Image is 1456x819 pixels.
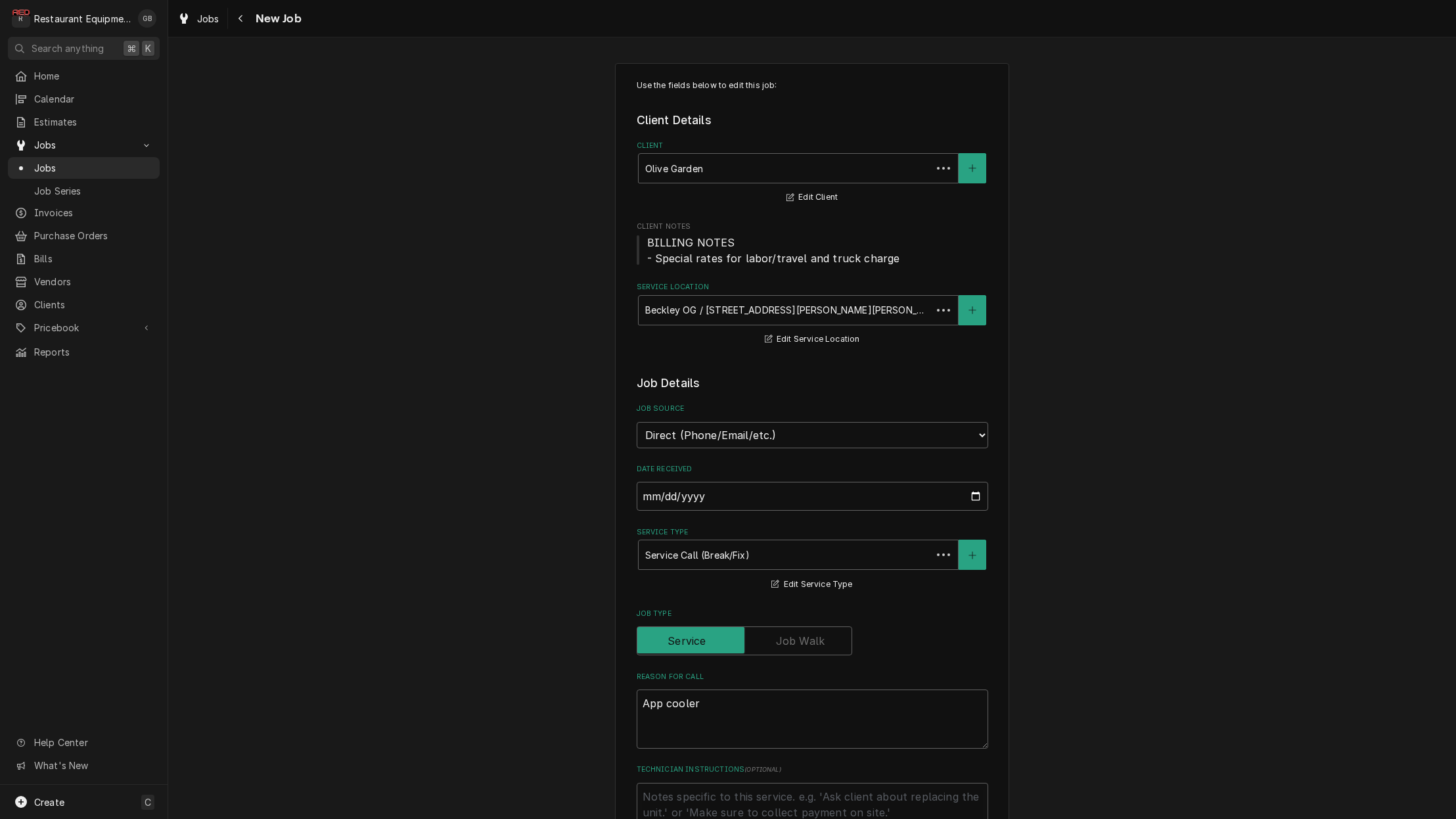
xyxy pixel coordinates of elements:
[8,65,160,87] a: Home
[637,404,988,414] label: Job Source
[34,69,153,83] span: Home
[8,341,160,363] a: Reports
[637,112,988,129] legend: Client Details
[8,248,160,269] a: Bills
[34,321,133,335] span: Pricebook
[34,115,153,129] span: Estimates
[637,404,988,448] div: Job Source
[637,672,988,682] label: Reason For Call
[637,222,988,232] span: Client Notes
[968,164,976,173] svg: Create New Client
[637,282,988,292] label: Service Location
[12,9,30,28] div: R
[231,8,252,29] button: Navigate back
[145,41,151,55] span: K
[34,345,153,359] span: Reports
[637,609,988,619] label: Job Type
[637,282,988,347] div: Service Location
[145,795,151,809] span: C
[763,331,862,348] button: Edit Service Location
[637,222,988,266] div: Client Notes
[744,766,781,773] span: ( optional )
[647,236,900,265] span: BILLING NOTES - Special rates for labor/travel and truck charge
[138,9,156,28] div: GB
[959,153,986,183] button: Create New Client
[637,80,988,91] p: Use the fields below to edit this job:
[34,759,152,772] span: What's New
[34,184,153,198] span: Job Series
[968,551,976,560] svg: Create New Service
[637,609,988,655] div: Job Type
[34,275,153,289] span: Vendors
[138,9,156,28] div: Gary Beaver's Avatar
[34,138,133,152] span: Jobs
[34,206,153,220] span: Invoices
[637,672,988,749] div: Reason For Call
[959,295,986,325] button: Create New Location
[8,37,160,60] button: Search anything⌘K
[172,8,225,30] a: Jobs
[34,12,131,26] div: Restaurant Equipment Diagnostics
[8,317,160,339] a: Go to Pricebook
[637,482,988,511] input: yyyy-mm-dd
[8,225,160,246] a: Purchase Orders
[637,464,988,475] label: Date Received
[637,375,988,392] legend: Job Details
[637,141,988,206] div: Client
[34,92,153,106] span: Calendar
[785,189,840,206] button: Edit Client
[127,41,136,55] span: ⌘
[637,464,988,511] div: Date Received
[769,576,854,593] button: Edit Service Type
[34,797,64,808] span: Create
[34,229,153,243] span: Purchase Orders
[637,527,988,592] div: Service Type
[8,157,160,179] a: Jobs
[637,235,988,266] span: Client Notes
[959,540,986,570] button: Create New Service
[8,732,160,753] a: Go to Help Center
[8,88,160,110] a: Calendar
[8,202,160,223] a: Invoices
[34,161,153,175] span: Jobs
[8,111,160,133] a: Estimates
[8,294,160,316] a: Clients
[968,306,976,315] svg: Create New Location
[197,12,219,26] span: Jobs
[8,271,160,292] a: Vendors
[8,180,160,202] a: Job Series
[637,764,988,775] label: Technician Instructions
[637,141,988,151] label: Client
[12,9,30,28] div: Restaurant Equipment Diagnostics's Avatar
[34,736,152,749] span: Help Center
[32,41,104,55] span: Search anything
[8,134,160,156] a: Go to Jobs
[637,690,988,749] textarea: App cooler
[252,10,302,28] span: New Job
[34,298,153,312] span: Clients
[637,527,988,538] label: Service Type
[8,755,160,776] a: Go to What's New
[34,252,153,266] span: Bills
